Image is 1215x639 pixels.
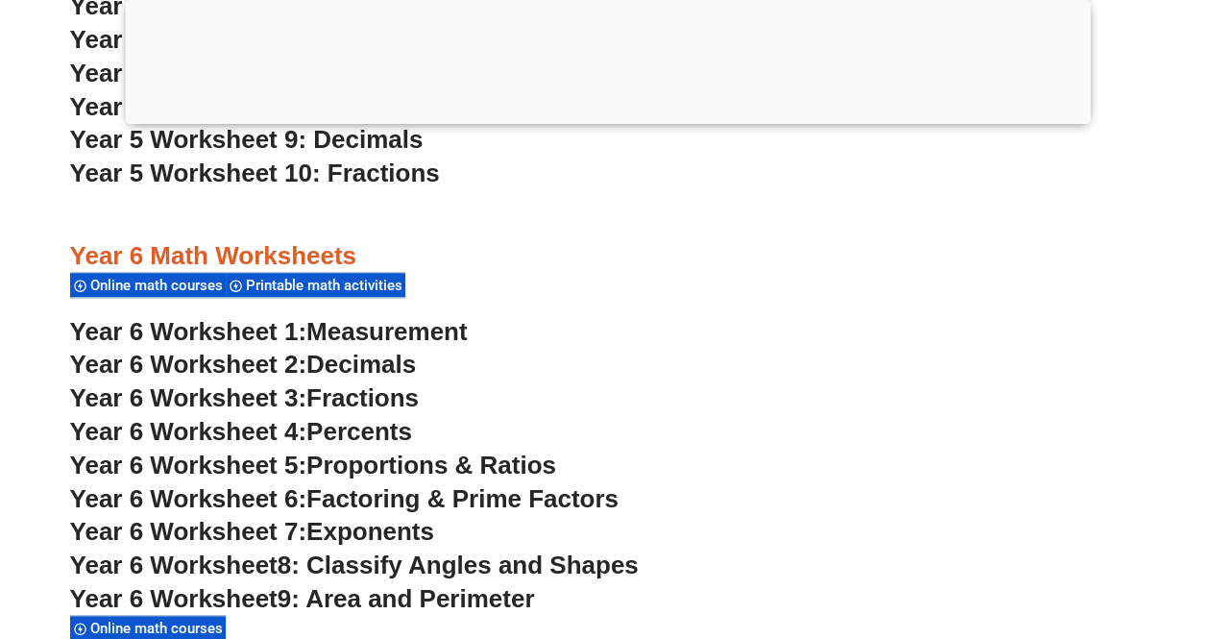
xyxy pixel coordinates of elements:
[70,417,412,446] a: Year 6 Worksheet 4:Percents
[70,350,417,379] a: Year 6 Worksheet 2:Decimals
[70,551,278,579] span: Year 6 Worksheet
[70,451,307,479] span: Year 6 Worksheet 5:
[306,417,412,446] span: Percents
[278,551,639,579] span: 8: Classify Angles and Shapes
[70,584,535,613] a: Year 6 Worksheet9: Area and Perimeter
[70,383,419,412] a: Year 6 Worksheet 3:Fractions
[70,25,642,54] a: Year 5 Worksheet 6: Negative & Absolute Values
[226,272,405,298] div: Printable math activities
[306,350,416,379] span: Decimals
[306,451,556,479] span: Proportions & Ratios
[70,383,307,412] span: Year 6 Worksheet 3:
[70,59,551,87] a: Year 5 Worksheet 7: Order of Operations
[306,517,434,546] span: Exponents
[70,517,434,546] a: Year 6 Worksheet 7:Exponents
[70,317,307,346] span: Year 6 Worksheet 1:
[70,417,307,446] span: Year 6 Worksheet 4:
[70,240,1146,273] h3: Year 6 Math Worksheets
[70,551,639,579] a: Year 6 Worksheet8: Classify Angles and Shapes
[895,422,1215,639] iframe: Chat Widget
[90,277,229,294] span: Online math courses
[70,517,307,546] span: Year 6 Worksheet 7:
[70,484,619,513] a: Year 6 Worksheet 6:Factoring & Prime Factors
[306,484,619,513] span: Factoring & Prime Factors
[70,484,307,513] span: Year 6 Worksheet 6:
[70,272,226,298] div: Online math courses
[70,92,427,121] a: Year 5 Worksheet 8: Factoring
[70,317,468,346] a: Year 6 Worksheet 1:Measurement
[70,584,278,613] span: Year 6 Worksheet
[306,383,419,412] span: Fractions
[278,584,535,613] span: 9: Area and Perimeter
[246,277,408,294] span: Printable math activities
[70,350,307,379] span: Year 6 Worksheet 2:
[70,159,440,187] a: Year 5 Worksheet 10: Fractions
[306,317,468,346] span: Measurement
[70,451,556,479] a: Year 6 Worksheet 5:Proportions & Ratios
[90,620,229,637] span: Online math courses
[70,125,424,154] a: Year 5 Worksheet 9: Decimals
